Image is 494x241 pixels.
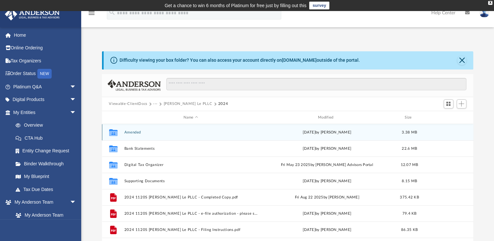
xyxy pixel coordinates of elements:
[70,93,83,107] span: arrow_drop_down
[163,101,212,107] button: [PERSON_NAME] Le PLLC
[402,212,416,215] span: 79.4 KB
[260,115,394,120] div: Modified
[108,9,116,16] i: search
[88,9,95,17] i: menu
[37,69,52,79] div: NEW
[88,12,95,17] a: menu
[402,147,417,150] span: 22.6 MB
[260,178,393,184] div: [DATE] by [PERSON_NAME]
[70,106,83,119] span: arrow_drop_down
[5,93,86,106] a: Digital Productsarrow_drop_down
[400,163,418,167] span: 12.07 MB
[9,183,86,196] a: Tax Due Dates
[124,179,257,183] button: Supporting Documents
[124,146,257,151] button: Bank Statements
[124,115,257,120] div: Name
[5,54,86,67] a: Tax Organizers
[457,99,466,108] button: Add
[5,106,86,119] a: My Entitiesarrow_drop_down
[260,211,393,217] div: [DATE] by [PERSON_NAME]
[457,56,466,65] button: Close
[166,78,466,90] input: Search files and folders
[402,179,417,183] span: 8.15 MB
[402,131,417,134] span: 3.38 MB
[5,42,86,55] a: Online Ordering
[70,196,83,209] span: arrow_drop_down
[260,162,393,168] div: Fri May 23 2025 by [PERSON_NAME] Advisors Portal
[260,146,393,152] div: [DATE] by [PERSON_NAME]
[70,80,83,94] span: arrow_drop_down
[401,228,417,232] span: 86.35 KB
[3,8,62,20] img: Anderson Advisors Platinum Portal
[396,115,422,120] div: Size
[260,227,393,233] div: [DATE] by [PERSON_NAME]
[425,115,471,120] div: id
[282,57,317,63] a: [DOMAIN_NAME]
[488,1,492,5] div: close
[9,157,86,170] a: Binder Walkthrough
[153,101,158,107] button: ···
[444,99,453,108] button: Switch to Grid View
[5,67,86,81] a: Order StatusNEW
[124,195,257,199] button: 2024 1120S [PERSON_NAME] Le PLLC - Completed Copy.pdf
[309,2,329,9] a: survey
[9,170,83,183] a: My Blueprint
[105,115,121,120] div: id
[5,29,86,42] a: Home
[5,80,86,93] a: Platinum Q&Aarrow_drop_down
[479,8,489,18] img: User Pic
[165,2,307,9] div: Get a chance to win 6 months of Platinum for free just by filling out this
[9,132,86,145] a: CTA Hub
[109,101,147,107] button: Viewable-ClientDocs
[124,130,257,134] button: Amended
[120,57,360,64] div: Difficulty viewing your box folder? You can also access your account directly on outside of the p...
[9,119,86,132] a: Overview
[124,163,257,167] button: Digital Tax Organizer
[124,228,257,232] button: 2024 1120S [PERSON_NAME] Le PLLC - Filing Instructions.pdf
[400,196,419,199] span: 375.42 KB
[124,211,257,216] button: 2024 1120S [PERSON_NAME] Le PLLC - e-file authorization - please sign.pdf
[218,101,228,107] button: 2024
[260,195,393,200] div: Fri Aug 22 2025 by [PERSON_NAME]
[9,145,86,158] a: Entity Change Request
[9,209,80,222] a: My Anderson Team
[5,196,83,209] a: My Anderson Teamarrow_drop_down
[260,130,393,135] div: [DATE] by [PERSON_NAME]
